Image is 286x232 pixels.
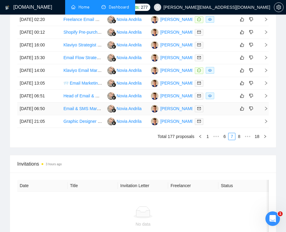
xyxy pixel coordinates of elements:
[238,79,246,87] button: like
[221,133,228,140] li: 6
[151,17,195,22] a: BC[PERSON_NAME]
[107,29,142,34] a: NANovia Andrila
[160,80,195,86] div: [PERSON_NAME]
[197,119,201,123] span: mail
[259,94,268,98] span: right
[46,163,62,166] time: 3 hours ago
[249,42,253,47] span: dislike
[197,81,201,85] span: mail
[208,18,212,21] span: eye
[109,5,129,10] span: Dashboard
[151,67,158,74] img: BC
[63,119,200,124] a: Graphic Designer Needed for Email Marketing and Social Media Projects
[61,52,105,64] td: Email Flow Strategist & Designer Needed - Advanced Segmentation & Lifecycle Marketing Expert
[17,180,68,192] th: Date
[112,121,116,125] img: gigradar-bm.png
[112,70,116,74] img: gigradar-bm.png
[17,115,61,128] td: [DATE] 21:05
[198,135,202,138] span: left
[168,180,218,192] th: Freelancer
[141,5,145,9] span: ellipsis
[151,118,158,125] img: BC
[117,16,142,23] div: Novia Andrila
[158,133,194,140] li: Total 177 proposals
[107,54,115,62] img: NA
[107,16,115,23] img: NA
[63,81,181,86] a: 📨 Email Marketing Overhaul for Fitness Brand (JDU Athletics)
[274,5,284,10] a: setting
[17,90,61,103] td: [DATE] 06:51
[63,93,113,98] a: Head of Email & Retention
[240,93,244,98] span: like
[151,41,158,49] img: BC
[17,160,269,168] span: Invitations
[235,133,243,140] li: 8
[197,18,201,21] span: message
[61,77,105,90] td: 📨 Email Marketing Overhaul for Fitness Brand (JDU Athletics)
[107,55,142,60] a: NANovia Andrila
[240,55,244,60] span: like
[243,133,252,140] li: Next 5 Pages
[107,92,115,100] img: NA
[107,67,115,74] img: NA
[240,42,244,47] span: like
[243,133,252,140] span: •••
[61,90,105,103] td: Head of Email & Retention
[248,29,255,36] button: dislike
[17,13,61,26] td: [DATE] 02:20
[68,180,118,192] th: Title
[249,55,253,60] span: dislike
[249,30,253,35] span: dislike
[253,133,261,140] a: 18
[274,5,283,10] span: setting
[112,57,116,62] img: gigradar-bm.png
[151,80,195,85] a: BC[PERSON_NAME]
[160,16,195,23] div: [PERSON_NAME]
[17,39,61,52] td: [DATE] 16:00
[261,133,269,140] button: right
[221,133,228,140] a: 6
[211,133,221,140] li: Previous 5 Pages
[112,96,116,100] img: gigradar-bm.png
[160,29,195,35] div: [PERSON_NAME]
[248,92,255,99] button: dislike
[259,55,268,60] span: right
[208,94,212,98] span: eye
[259,17,268,22] span: right
[249,81,253,86] span: dislike
[261,133,269,140] li: Next Page
[249,17,253,22] span: dislike
[160,105,195,112] div: [PERSON_NAME]
[61,13,105,26] td: Freelance Email Marketing Consultant
[151,68,195,72] a: BC[PERSON_NAME]
[248,54,255,61] button: dislike
[112,32,116,36] img: gigradar-bm.png
[118,180,168,192] th: Invitation Letter
[107,80,142,85] a: NANovia Andrila
[238,67,246,74] button: like
[61,115,105,128] td: Graphic Designer Needed for Email Marketing and Social Media Projects
[160,118,195,125] div: [PERSON_NAME]
[117,67,142,74] div: Novia Andrila
[151,106,195,111] a: BC[PERSON_NAME]
[249,68,253,73] span: dislike
[238,41,246,49] button: like
[160,67,195,74] div: [PERSON_NAME]
[63,68,175,73] a: Klaviyo Email Marketing Setup for DTC Supplements Brand
[63,55,246,60] a: Email Flow Strategist & Designer Needed - Advanced Segmentation & Lifecycle Marketing Expert
[240,17,244,22] span: like
[151,105,158,113] img: BC
[63,42,192,47] a: Klaviyo Strategist Wanted. Boost Our Holiday Email Performance 🚀
[112,83,116,87] img: gigradar-bm.png
[240,68,244,73] span: like
[61,26,105,39] td: Shopify Pre-purchase & Post-purchase Upsell Expert
[238,92,246,99] button: like
[117,92,142,99] div: Novia Andrila
[107,68,142,72] a: NANovia Andrila
[248,16,255,23] button: dislike
[197,107,201,110] span: mail
[117,29,142,35] div: Novia Andrila
[278,211,283,216] span: 1
[160,54,195,61] div: [PERSON_NAME]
